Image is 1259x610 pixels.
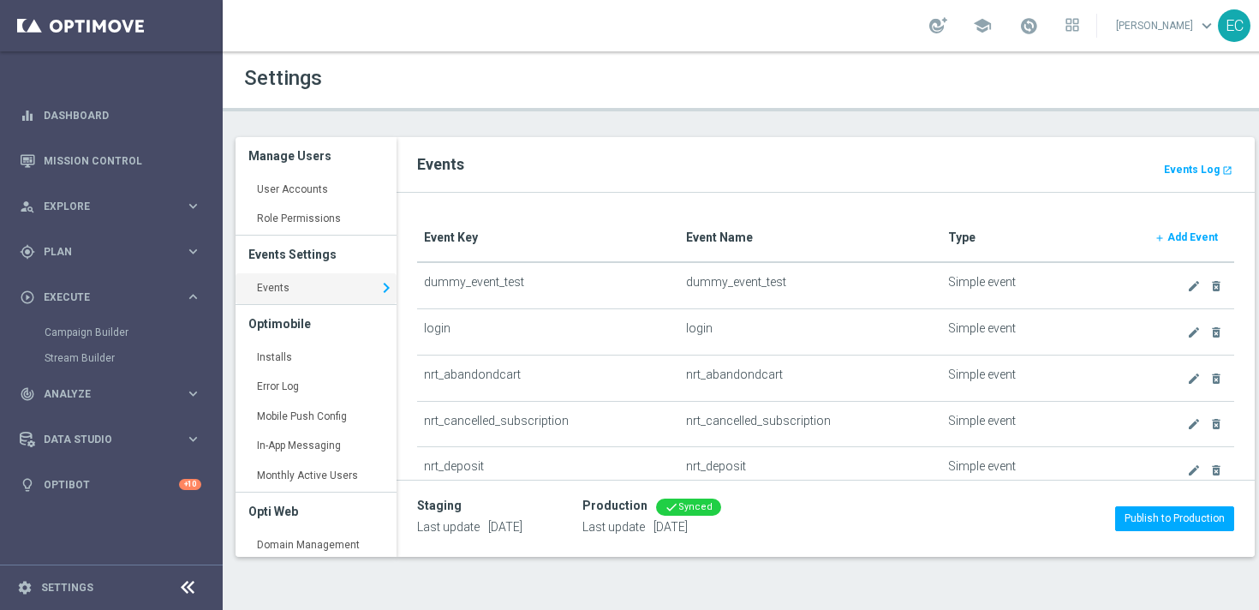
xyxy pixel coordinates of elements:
a: Campaign Builder [45,326,178,339]
button: gps_fixed Plan keyboard_arrow_right [19,245,202,259]
button: Publish to Production [1115,506,1234,530]
div: EC [1218,9,1250,42]
i: play_circle_outline [20,290,35,305]
i: keyboard_arrow_right [185,386,201,402]
i: keyboard_arrow_right [185,198,201,214]
button: Data Studio keyboard_arrow_right [19,433,202,446]
i: keyboard_arrow_right [185,243,201,260]
i: gps_fixed [20,244,35,260]
button: person_search Explore keyboard_arrow_right [19,200,202,213]
i: delete_forever [1209,417,1223,431]
a: Mobile Push Config [236,402,397,433]
a: Monthly Active Users [236,461,397,492]
div: Optibot [20,462,201,507]
div: Data Studio [20,432,185,447]
a: Dashboard [44,93,201,138]
button: Mission Control [19,154,202,168]
i: delete_forever [1209,279,1223,293]
b: Add Event [1167,231,1218,243]
button: play_circle_outline Execute keyboard_arrow_right [19,290,202,304]
span: school [973,16,992,35]
span: [DATE] [488,520,522,534]
span: [DATE] [653,520,688,534]
i: create [1187,463,1201,477]
td: Simple event [941,355,1138,401]
i: track_changes [20,386,35,402]
a: Domain Management [236,530,397,561]
h3: Events Settings [248,236,384,273]
h2: Events [417,154,1234,175]
span: Plan [44,247,185,257]
a: Stream Builder [45,351,178,365]
p: Last update [582,519,721,535]
div: Stream Builder [45,345,221,371]
span: Explore [44,201,185,212]
th: Event Key [417,213,679,262]
button: lightbulb Optibot +10 [19,478,202,492]
a: Role Permissions [236,204,397,235]
button: track_changes Analyze keyboard_arrow_right [19,387,202,401]
a: Settings [41,583,93,593]
td: Simple event [941,447,1138,493]
div: +10 [179,479,201,490]
th: Event Name [679,213,941,262]
td: nrt_cancelled_subscription [417,401,679,447]
i: create [1187,326,1201,339]
a: Mission Control [44,138,201,183]
div: Plan [20,244,185,260]
i: add [1155,233,1165,243]
td: nrt_deposit [417,447,679,493]
i: delete_forever [1209,326,1223,339]
div: Campaign Builder [45,320,221,345]
i: done [665,500,678,514]
i: settings [17,580,33,595]
div: Mission Control [20,138,201,183]
a: Optibot [44,462,179,507]
div: Staging [417,499,462,513]
div: Production [582,499,647,513]
div: Execute [20,290,185,305]
td: nrt_cancelled_subscription [679,401,941,447]
a: [PERSON_NAME]keyboard_arrow_down [1114,13,1218,39]
button: equalizer Dashboard [19,109,202,123]
i: delete_forever [1209,372,1223,386]
span: keyboard_arrow_down [1197,16,1216,35]
i: person_search [20,199,35,214]
td: nrt_abandondcart [679,355,941,401]
td: nrt_abandondcart [417,355,679,401]
b: Events Log [1164,164,1220,176]
span: Data Studio [44,434,185,445]
td: nrt_deposit [679,447,941,493]
td: login [417,309,679,356]
i: launch [1222,165,1232,176]
td: Simple event [941,262,1138,308]
td: Simple event [941,401,1138,447]
div: Analyze [20,386,185,402]
span: Analyze [44,389,185,399]
span: Execute [44,292,185,302]
i: keyboard_arrow_right [376,275,397,301]
i: equalizer [20,108,35,123]
i: create [1187,372,1201,386]
h3: Opti Web [248,493,384,530]
div: Explore [20,199,185,214]
td: login [679,309,941,356]
h3: Optimobile [248,305,384,343]
td: dummy_event_test [417,262,679,308]
div: Dashboard [20,93,201,138]
i: delete_forever [1209,463,1223,477]
td: Simple event [941,309,1138,356]
a: User Accounts [236,175,397,206]
a: In-App Messaging [236,431,397,462]
i: create [1187,279,1201,293]
a: Error Log [236,372,397,403]
td: dummy_event_test [679,262,941,308]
